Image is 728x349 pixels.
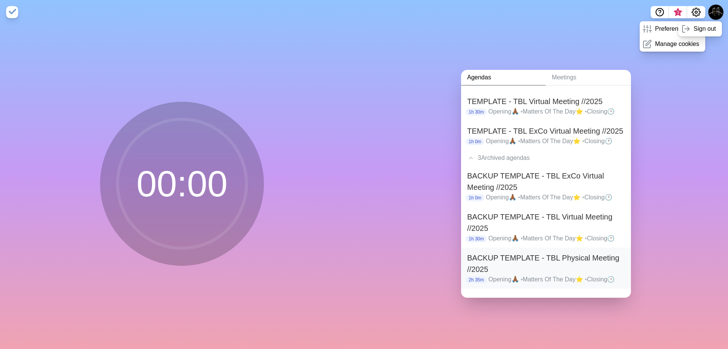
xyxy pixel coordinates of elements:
p: Preferences [655,24,687,33]
p: Opening🙏🏾 Matters Of The Day⭐ Closing🕑 [488,275,625,284]
img: timeblocks logo [6,6,18,18]
a: Meetings [546,70,631,85]
span: • [521,108,523,115]
a: Agendas [461,70,546,85]
h2: BACKUP TEMPLATE - TBL Physical Meeting //2025 [467,252,625,275]
h2: TEMPLATE - TBL Virtual Meeting //2025 [467,96,625,107]
span: • [521,235,523,242]
span: • [518,194,520,201]
button: Help [651,6,669,18]
button: What’s new [669,6,687,18]
span: • [518,138,520,144]
span: 3 [675,9,681,16]
span: • [585,235,587,242]
h2: BACKUP TEMPLATE - TBL ExCo Virtual Meeting //2025 [467,170,625,193]
p: 1h 0m [466,194,484,201]
span: • [521,276,523,283]
p: 2h 35m [466,276,487,283]
h2: BACKUP TEMPLATE - TBL Virtual Meeting //2025 [467,211,625,234]
p: 1h 0m [466,138,484,145]
p: Manage cookies [655,39,699,49]
p: Opening🙏🏾 Matters Of The Day⭐ Closing🕑 [486,193,625,202]
span: • [585,276,587,283]
span: • [585,108,587,115]
div: 3 Archived agenda s [461,150,631,166]
p: 1h 30m [466,109,487,115]
span: • [582,138,585,144]
button: Settings [687,6,705,18]
p: Opening🙏🏾 Matters Of The Day⭐ Closing🕑 [486,137,625,146]
h2: TEMPLATE - TBL ExCo Virtual Meeting //2025 [467,125,625,137]
p: 1h 30m [466,235,487,242]
p: Sign out [693,24,716,33]
span: • [582,194,585,201]
p: Opening🙏🏾 Matters Of The Day⭐ Closing🕑 [488,234,625,243]
div: . [461,289,631,298]
p: Opening🙏🏾 Matters Of The Day⭐ Closing🕑 [488,107,625,116]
